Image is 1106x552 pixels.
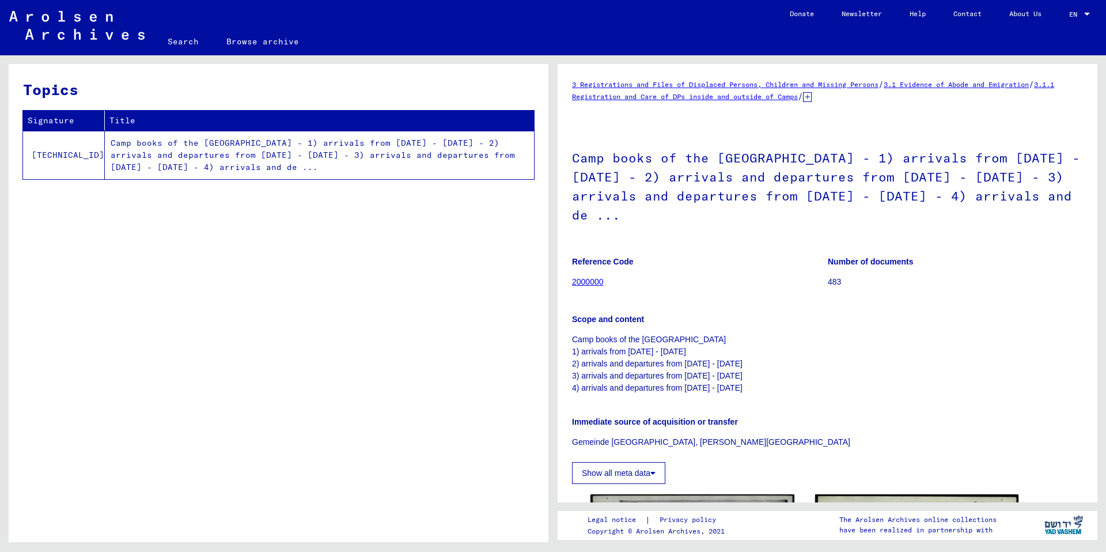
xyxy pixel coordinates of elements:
[588,514,645,526] a: Legal notice
[23,78,533,101] h3: Topics
[105,131,534,179] td: Camp books of the [GEOGRAPHIC_DATA] - 1) arrivals from [DATE] - [DATE] - 2) arrivals and departur...
[572,277,604,286] a: 2000000
[839,525,997,535] p: have been realized in partnership with
[23,131,105,179] td: [TECHNICAL_ID]
[650,514,730,526] a: Privacy policy
[1069,10,1082,18] span: EN
[828,276,1083,288] p: 483
[213,28,313,55] a: Browse archive
[572,131,1083,239] h1: Camp books of the [GEOGRAPHIC_DATA] - 1) arrivals from [DATE] - [DATE] - 2) arrivals and departur...
[572,80,878,89] a: 3 Registrations and Files of Displaced Persons, Children and Missing Persons
[884,80,1029,89] a: 3.1 Evidence of Abode and Emigration
[1042,511,1085,539] img: yv_logo.png
[839,515,997,525] p: The Arolsen Archives online collections
[572,257,634,266] b: Reference Code
[1029,79,1034,89] span: /
[23,111,105,131] th: Signature
[588,526,730,536] p: Copyright © Arolsen Archives, 2021
[572,436,1083,448] p: Gemeinde [GEOGRAPHIC_DATA], [PERSON_NAME][GEOGRAPHIC_DATA]
[588,514,730,526] div: |
[878,79,884,89] span: /
[572,462,665,484] button: Show all meta data
[572,315,644,324] b: Scope and content
[798,91,803,101] span: /
[572,334,1083,394] p: Camp books of the [GEOGRAPHIC_DATA] 1) arrivals from [DATE] - [DATE] 2) arrivals and departures f...
[154,28,213,55] a: Search
[9,11,145,40] img: Arolsen_neg.svg
[105,111,534,131] th: Title
[828,257,914,266] b: Number of documents
[572,417,738,426] b: Immediate source of acquisition or transfer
